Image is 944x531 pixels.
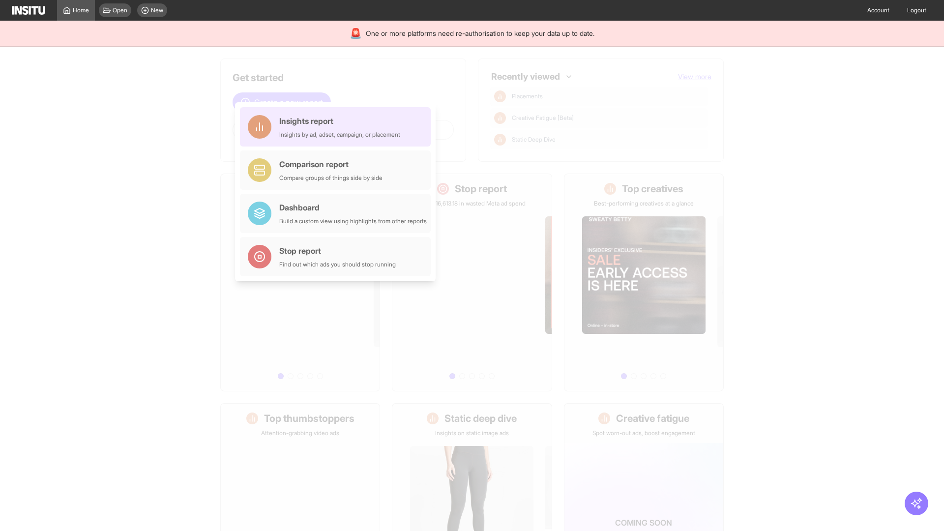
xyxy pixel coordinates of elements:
[279,174,383,182] div: Compare groups of things side by side
[73,6,89,14] span: Home
[279,245,396,257] div: Stop report
[151,6,163,14] span: New
[279,115,400,127] div: Insights report
[113,6,127,14] span: Open
[279,261,396,268] div: Find out which ads you should stop running
[279,202,427,213] div: Dashboard
[350,27,362,40] div: 🚨
[366,29,594,38] span: One or more platforms need re-authorisation to keep your data up to date.
[279,158,383,170] div: Comparison report
[279,217,427,225] div: Build a custom view using highlights from other reports
[12,6,45,15] img: Logo
[279,131,400,139] div: Insights by ad, adset, campaign, or placement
